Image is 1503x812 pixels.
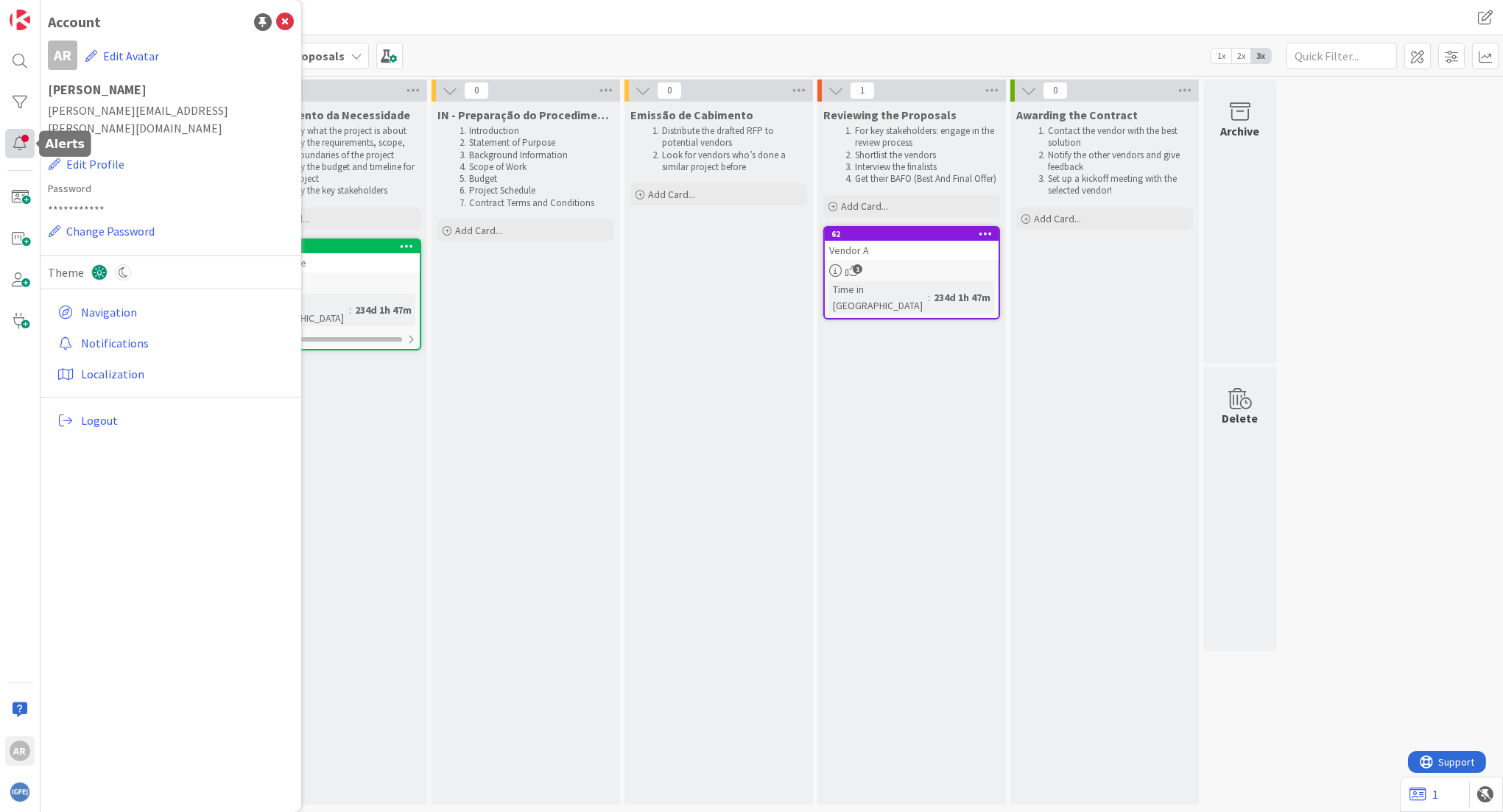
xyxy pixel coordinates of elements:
[928,289,930,306] span: :
[469,124,519,137] span: Introduction
[437,107,614,122] span: IN - Preparação do Procedimento
[81,412,288,429] span: Logout
[1043,82,1068,99] span: 0
[662,149,788,173] span: Look for vendors who’s done a similar project before
[1286,43,1397,69] input: Quick Filter...
[246,253,420,272] div: RFP Example
[48,11,101,33] div: Account
[1016,107,1138,122] span: Awarding the Contract
[246,240,420,272] div: 63RFP Example
[1222,409,1259,427] div: Delete
[85,40,160,71] button: Edit Avatar
[841,200,888,213] span: Add Card...
[1048,172,1179,197] span: Set up a kickoff meeting with the selected vendor!
[48,40,77,70] div: AR
[648,188,695,201] span: Add Card...
[855,124,996,149] span: For key stakeholders: engage in the review process
[825,227,999,241] div: 62
[855,149,936,161] span: Shortlist the vendors
[1034,212,1081,225] span: Add Card...
[1048,124,1180,149] span: Contact the vendor with the best solution
[853,264,862,274] span: 1
[45,137,85,151] h5: Alerts
[1409,785,1438,803] a: 1
[253,241,420,252] div: 63
[825,241,999,260] div: Vendor A
[855,172,996,185] span: Get their BAFO (Best And Final Offer)
[349,302,351,318] span: :
[469,160,527,173] span: Scope of Work
[630,107,753,122] span: Emissão de Cabimento
[1231,49,1251,63] span: 2x
[246,240,420,253] div: 63
[52,330,294,356] a: Notifications
[455,224,502,237] span: Add Card...
[823,107,957,122] span: Reviewing the Proposals
[52,299,294,325] a: Navigation
[31,2,67,20] span: Support
[48,82,294,97] h1: [PERSON_NAME]
[469,197,594,209] span: Contract Terms and Conditions
[825,227,999,260] div: 62Vendor A
[831,229,999,239] div: 62
[469,172,497,185] span: Budget
[469,149,568,161] span: Background Information
[829,281,928,314] div: Time in [GEOGRAPHIC_DATA]
[351,302,415,318] div: 234d 1h 47m
[48,264,84,281] span: Theme
[10,741,30,761] div: AR
[1221,122,1260,140] div: Archive
[244,107,410,122] span: Levantamento da Necessidade
[469,136,555,149] span: Statement of Purpose
[930,289,994,306] div: 234d 1h 47m
[464,82,489,99] span: 0
[52,361,294,387] a: Localization
[276,124,406,137] span: Identify what the project is about
[662,124,776,149] span: Distribute the drafted RFP to potential vendors
[657,82,682,99] span: 0
[48,102,294,137] span: [PERSON_NAME][EMAIL_ADDRESS][PERSON_NAME][DOMAIN_NAME]
[469,184,535,197] span: Project Schedule
[1211,49,1231,63] span: 1x
[1251,49,1271,63] span: 3x
[276,136,407,160] span: Identify the requirements, scope, and boundaries of the project
[10,10,30,30] img: Visit kanbanzone.com
[48,181,294,197] label: Password
[48,222,155,241] button: Change Password
[850,82,875,99] span: 1
[276,184,387,197] span: Identify the key stakeholders
[276,160,417,185] span: Identify the budget and timeline for the project
[1048,149,1182,173] span: Notify the other vendors and give feedback
[855,160,937,173] span: Interview the finalists
[48,155,125,174] button: Edit Profile
[10,782,30,802] img: avatar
